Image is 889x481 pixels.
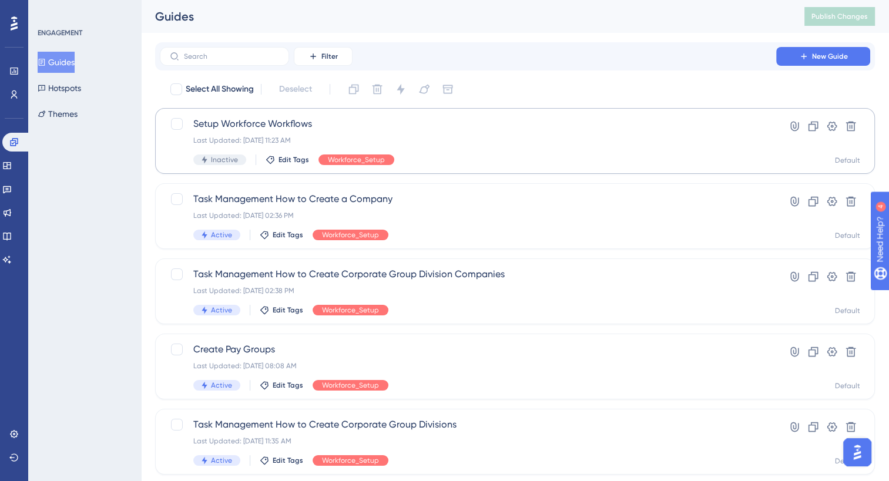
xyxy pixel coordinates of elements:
span: Task Management How to Create Corporate Group Divisions [193,418,743,432]
button: Edit Tags [260,456,303,465]
span: Filter [321,52,338,61]
input: Search [184,52,279,60]
div: Default [835,456,860,466]
span: Active [211,305,232,315]
span: Task Management How to Create a Company [193,192,743,206]
span: Active [211,456,232,465]
div: Last Updated: [DATE] 02:36 PM [193,211,743,220]
span: Active [211,230,232,240]
span: Task Management How to Create Corporate Group Division Companies [193,267,743,281]
span: Edit Tags [273,381,303,390]
div: Last Updated: [DATE] 11:35 AM [193,436,743,446]
span: Setup Workforce Workflows [193,117,743,131]
span: Workforce_Setup [322,305,379,315]
span: Edit Tags [273,230,303,240]
span: Active [211,381,232,390]
span: New Guide [812,52,848,61]
span: Edit Tags [279,155,309,164]
span: Workforce_Setup [322,456,379,465]
span: Publish Changes [811,12,868,21]
button: Edit Tags [266,155,309,164]
button: Deselect [269,79,323,100]
div: Last Updated: [DATE] 11:23 AM [193,136,743,145]
span: Create Pay Groups [193,342,743,356]
button: Hotspots [38,78,81,99]
span: Inactive [211,155,238,164]
span: Edit Tags [273,305,303,315]
div: Last Updated: [DATE] 02:38 PM [193,286,743,295]
span: Workforce_Setup [322,230,379,240]
span: Workforce_Setup [322,381,379,390]
iframe: UserGuiding AI Assistant Launcher [840,435,875,470]
span: Workforce_Setup [328,155,385,164]
div: Default [835,381,860,391]
div: Last Updated: [DATE] 08:08 AM [193,361,743,371]
button: Publish Changes [804,7,875,26]
div: Default [835,306,860,315]
button: Edit Tags [260,230,303,240]
div: ENGAGEMENT [38,28,82,38]
div: Default [835,231,860,240]
button: Guides [38,52,75,73]
div: Guides [155,8,775,25]
button: Edit Tags [260,305,303,315]
button: Filter [294,47,353,66]
button: Edit Tags [260,381,303,390]
button: Themes [38,103,78,125]
span: Select All Showing [186,82,254,96]
div: Default [835,156,860,165]
span: Need Help? [28,3,73,17]
button: New Guide [776,47,870,66]
span: Edit Tags [273,456,303,465]
span: Deselect [279,82,312,96]
div: 4 [82,6,85,15]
